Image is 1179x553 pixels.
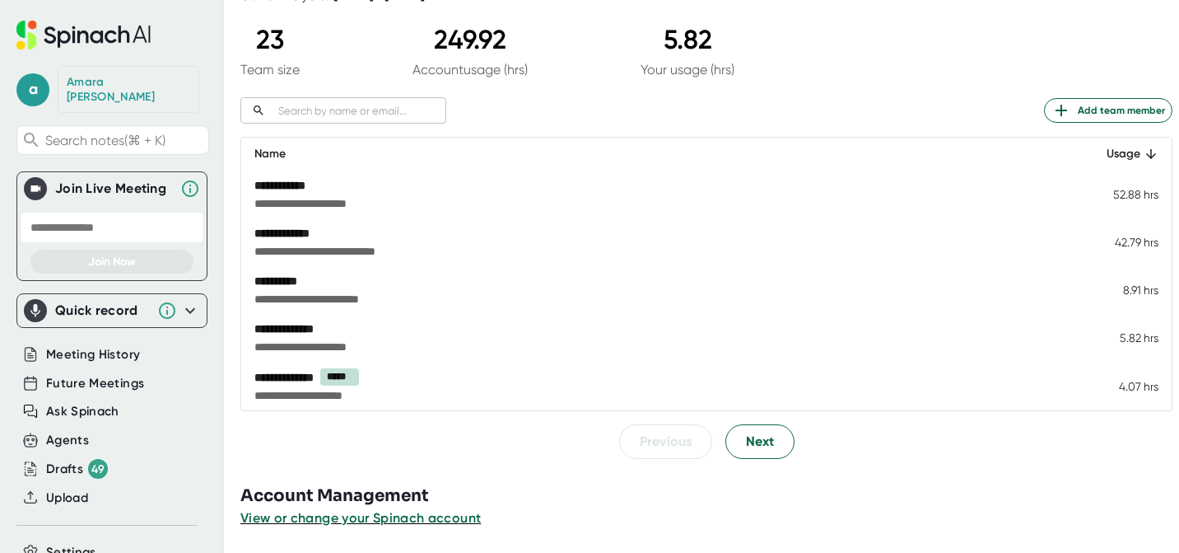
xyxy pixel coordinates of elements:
[45,133,204,148] span: Search notes (⌘ + K)
[412,62,528,77] div: Account usage (hrs)
[746,432,774,452] span: Next
[641,62,734,77] div: Your usage (hrs)
[1073,218,1172,266] td: 42.79 hrs
[1073,266,1172,314] td: 8.91 hrs
[272,101,446,120] input: Search by name or email...
[55,302,149,319] div: Quick record
[240,484,1179,508] h3: Account Management
[46,459,108,479] button: Drafts 49
[30,250,193,274] button: Join Now
[240,508,481,528] button: View or change your Spinach account
[240,62,300,77] div: Team size
[1051,101,1165,120] span: Add team member
[67,75,190,104] div: Amara Omoregie
[46,489,88,508] button: Upload
[240,24,300,55] div: 23
[1086,144,1158,164] div: Usage
[27,180,44,197] img: Join Live Meeting
[46,374,144,393] button: Future Meetings
[1073,171,1172,218] td: 52.88 hrs
[1073,362,1172,410] td: 4.07 hrs
[725,424,795,459] button: Next
[46,459,108,479] div: Drafts
[46,431,89,450] button: Agents
[88,459,108,479] div: 49
[1073,314,1172,362] td: 5.82 hrs
[641,24,734,55] div: 5.82
[24,172,200,205] div: Join Live MeetingJoin Live Meeting
[16,73,49,106] span: a
[55,180,172,197] div: Join Live Meeting
[412,24,528,55] div: 249.92
[88,255,136,269] span: Join Now
[46,345,140,364] button: Meeting History
[46,402,119,421] button: Ask Spinach
[254,144,1060,164] div: Name
[240,510,481,526] span: View or change your Spinach account
[619,424,712,459] button: Previous
[640,432,692,452] span: Previous
[1044,98,1172,123] button: Add team member
[24,294,200,327] div: Quick record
